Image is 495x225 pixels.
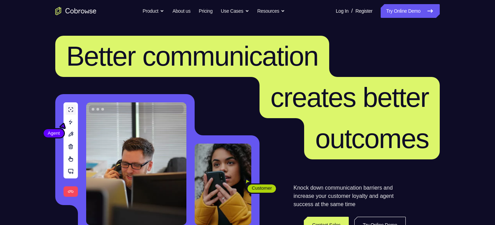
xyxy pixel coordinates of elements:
img: A customer holding their phone [195,144,251,225]
span: Better communication [66,41,318,71]
span: creates better [270,82,429,113]
a: Try Online Demo [381,4,440,18]
button: Use Cases [221,4,249,18]
a: Log In [336,4,348,18]
a: Pricing [199,4,212,18]
img: A customer support agent talking on the phone [86,102,186,225]
a: Register [356,4,372,18]
a: About us [172,4,190,18]
p: Knock down communication barriers and increase your customer loyalty and agent success at the sam... [293,184,406,209]
span: outcomes [315,123,429,154]
a: Go to the home page [55,7,96,15]
span: / [351,7,353,15]
button: Product [143,4,164,18]
button: Resources [257,4,285,18]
